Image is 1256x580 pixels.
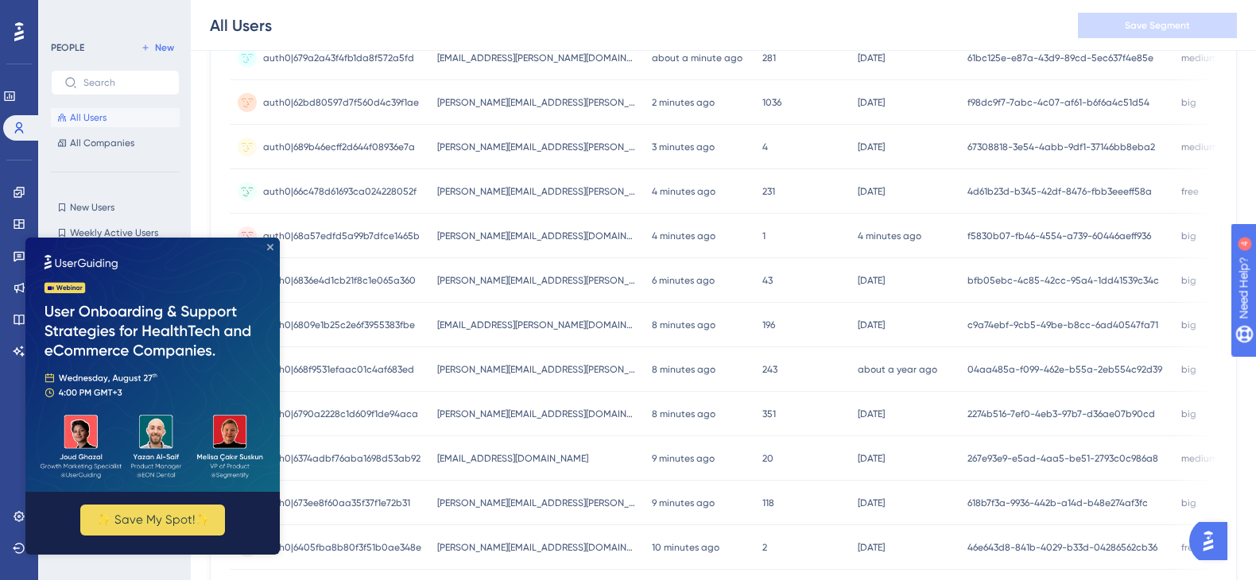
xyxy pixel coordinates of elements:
div: Close Preview [242,6,248,13]
button: All Companies [51,133,180,153]
span: 20 [762,452,773,465]
div: 4 [110,8,115,21]
span: 4 [762,141,768,153]
span: free [1181,185,1199,198]
span: 04aa485a-f099-462e-b55a-2eb554c92d39 [967,363,1162,376]
span: big [1181,230,1196,242]
span: [PERSON_NAME][EMAIL_ADDRESS][PERSON_NAME][DOMAIN_NAME] [437,274,636,287]
span: 67308818-3e54-4abb-9df1-37146bb8eba2 [967,141,1155,153]
span: auth0|668f9531efaac01c4af683ed [263,363,414,376]
time: [DATE] [858,275,885,286]
span: 4d61b23d-b345-42df-8476-fbb3eeeff58a [967,185,1152,198]
span: auth0|6374adbf76aba1698d53ab92 [263,452,421,465]
time: 8 minutes ago [652,408,715,420]
span: 243 [762,363,777,376]
span: 1 [762,230,766,242]
span: Save Segment [1125,19,1190,32]
span: auth0|673ee8f60aa35f37f1e72b31 [263,497,410,509]
time: 6 minutes ago [652,275,715,286]
span: [PERSON_NAME][EMAIL_ADDRESS][DOMAIN_NAME] [437,230,636,242]
span: [PERSON_NAME][EMAIL_ADDRESS][PERSON_NAME][DOMAIN_NAME] [437,185,636,198]
time: [DATE] [858,497,885,508]
span: big [1181,408,1196,420]
time: 4 minutes ago [858,230,921,242]
span: 231 [762,185,775,198]
span: auth0|6790a2228c1d609f1de94aca [263,408,418,420]
span: Weekly Active Users [70,226,158,239]
time: [DATE] [858,319,885,331]
span: big [1181,363,1196,376]
div: PEOPLE [51,41,84,54]
span: [PERSON_NAME][EMAIL_ADDRESS][PERSON_NAME][DOMAIN_NAME] [437,363,636,376]
span: 196 [762,319,775,331]
time: 4 minutes ago [652,186,715,197]
span: 267e93e9-e5ad-4aa5-be51-2793c0c986a8 [967,452,1158,465]
time: 8 minutes ago [652,319,715,331]
time: 9 minutes ago [652,497,715,508]
span: 46e643d8-841b-4029-b33d-04286562cb36 [967,541,1157,554]
span: big [1181,497,1196,509]
button: New [135,38,180,57]
span: big [1181,319,1196,331]
span: 351 [762,408,776,420]
time: [DATE] [858,141,885,153]
span: free [1181,541,1199,554]
time: [DATE] [858,186,885,197]
span: 43 [762,274,773,287]
span: 118 [762,497,774,509]
button: All Users [51,108,180,127]
span: All Users [70,111,107,124]
time: about a minute ago [652,52,742,64]
span: 61bc125e-e87a-43d9-89cd-5ec637f4e85e [967,52,1153,64]
span: 618b7f3a-9936-442b-a14d-b48e274af3fc [967,497,1148,509]
span: 2274b516-7ef0-4eb3-97b7-d36ae07b90cd [967,408,1155,420]
span: New [155,41,174,54]
span: f98dc9f7-7abc-4c07-af61-b6f6a4c51d54 [967,96,1149,109]
span: f5830b07-fb46-4554-a739-60446aeff936 [967,230,1151,242]
time: 8 minutes ago [652,364,715,375]
span: 1036 [762,96,781,109]
span: auth0|62bd80597d7f560d4c39f1ae [263,96,419,109]
span: medium [1181,452,1217,465]
time: 10 minutes ago [652,542,719,553]
time: 2 minutes ago [652,97,715,108]
button: Save Segment [1078,13,1237,38]
span: Need Help? [37,4,99,23]
span: 2 [762,541,767,554]
iframe: UserGuiding AI Assistant Launcher [1189,517,1237,565]
span: c9a74ebf-9cb5-49be-b8cc-6ad40547fa71 [967,319,1158,331]
span: [EMAIL_ADDRESS][PERSON_NAME][DOMAIN_NAME] [437,319,636,331]
time: 4 minutes ago [652,230,715,242]
span: [PERSON_NAME][EMAIL_ADDRESS][DOMAIN_NAME] [437,541,636,554]
input: Search [83,77,166,88]
span: big [1181,274,1196,287]
span: auth0|66c478d61693ca024228052f [263,185,417,198]
span: auth0|679a2a43f4fb1da8f572a5fd [263,52,414,64]
span: 281 [762,52,776,64]
span: [PERSON_NAME][EMAIL_ADDRESS][DOMAIN_NAME] [437,408,636,420]
span: auth0|689b46ecff2d644f08936e7a [263,141,415,153]
span: bfb05ebc-4c85-42cc-95a4-1dd41539c34c [967,274,1159,287]
span: [PERSON_NAME][EMAIL_ADDRESS][PERSON_NAME][DOMAIN_NAME] [437,141,636,153]
span: medium [1181,52,1217,64]
div: All Users [210,14,272,37]
time: about a year ago [858,364,937,375]
span: All Companies [70,137,134,149]
span: auth0|6405fba8b80f3f51b0ae348e [263,541,421,554]
button: ✨ Save My Spot!✨ [55,267,200,298]
span: [EMAIL_ADDRESS][DOMAIN_NAME] [437,452,588,465]
span: [EMAIL_ADDRESS][PERSON_NAME][DOMAIN_NAME] [437,52,636,64]
span: auth0|6809e1b25c2e6f3955383fbe [263,319,415,331]
time: [DATE] [858,97,885,108]
button: New Users [51,198,180,217]
time: 9 minutes ago [652,453,715,464]
time: [DATE] [858,542,885,553]
span: New Users [70,201,114,214]
button: Weekly Active Users [51,223,180,242]
time: [DATE] [858,52,885,64]
time: [DATE] [858,453,885,464]
span: [PERSON_NAME][EMAIL_ADDRESS][PERSON_NAME][DOMAIN_NAME] [437,96,636,109]
span: [PERSON_NAME][EMAIL_ADDRESS][PERSON_NAME][DOMAIN_NAME] [437,497,636,509]
span: auth0|6836e4d1cb21f8c1e065a360 [263,274,416,287]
